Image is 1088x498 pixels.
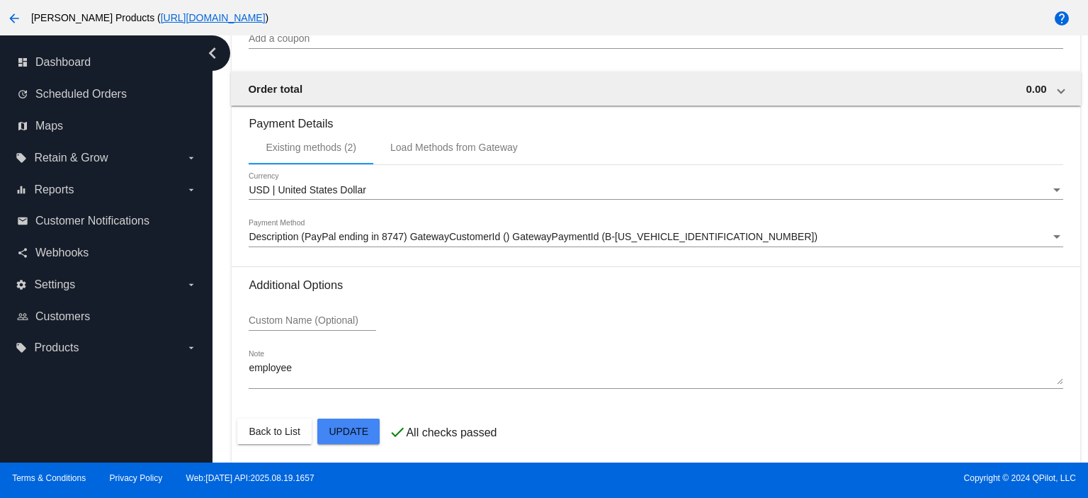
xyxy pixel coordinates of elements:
[249,232,1062,243] mat-select: Payment Method
[1053,10,1070,27] mat-icon: help
[186,152,197,164] i: arrow_drop_down
[161,12,266,23] a: [URL][DOMAIN_NAME]
[16,152,27,164] i: local_offer
[249,426,300,437] span: Back to List
[249,231,817,242] span: Description (PayPal ending in 8747) GatewayCustomerId () GatewayPaymentId (B-[US_VEHICLE_IDENTIFI...
[17,89,28,100] i: update
[34,183,74,196] span: Reports
[231,72,1080,106] mat-expansion-panel-header: Order total 0.00
[248,83,302,95] span: Order total
[17,242,197,264] a: share Webhooks
[249,184,365,196] span: USD | United States Dollar
[186,279,197,290] i: arrow_drop_down
[329,426,368,437] span: Update
[249,278,1062,292] h3: Additional Options
[17,210,197,232] a: email Customer Notifications
[1026,83,1046,95] span: 0.00
[389,424,406,441] mat-icon: check
[266,142,356,153] div: Existing methods (2)
[35,247,89,259] span: Webhooks
[35,56,91,69] span: Dashboard
[17,305,197,328] a: people_outline Customers
[35,215,149,227] span: Customer Notifications
[556,473,1076,483] span: Copyright © 2024 QPilot, LLC
[17,51,197,74] a: dashboard Dashboard
[17,120,28,132] i: map
[237,419,311,444] button: Back to List
[249,106,1062,130] h3: Payment Details
[406,426,497,439] p: All checks passed
[390,142,518,153] div: Load Methods from Gateway
[249,33,1062,45] input: Add a coupon
[6,10,23,27] mat-icon: arrow_back
[31,12,268,23] span: [PERSON_NAME] Products ( )
[16,184,27,196] i: equalizer
[35,310,90,323] span: Customers
[249,315,376,327] input: Custom Name (Optional)
[17,311,28,322] i: people_outline
[317,419,380,444] button: Update
[16,279,27,290] i: settings
[17,83,197,106] a: update Scheduled Orders
[186,473,314,483] a: Web:[DATE] API:2025.08.19.1657
[34,152,108,164] span: Retain & Grow
[34,341,79,354] span: Products
[35,120,63,132] span: Maps
[34,278,75,291] span: Settings
[17,57,28,68] i: dashboard
[186,342,197,353] i: arrow_drop_down
[17,215,28,227] i: email
[110,473,163,483] a: Privacy Policy
[12,473,86,483] a: Terms & Conditions
[17,115,197,137] a: map Maps
[35,88,127,101] span: Scheduled Orders
[201,42,224,64] i: chevron_left
[17,247,28,259] i: share
[249,185,1062,196] mat-select: Currency
[186,184,197,196] i: arrow_drop_down
[16,342,27,353] i: local_offer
